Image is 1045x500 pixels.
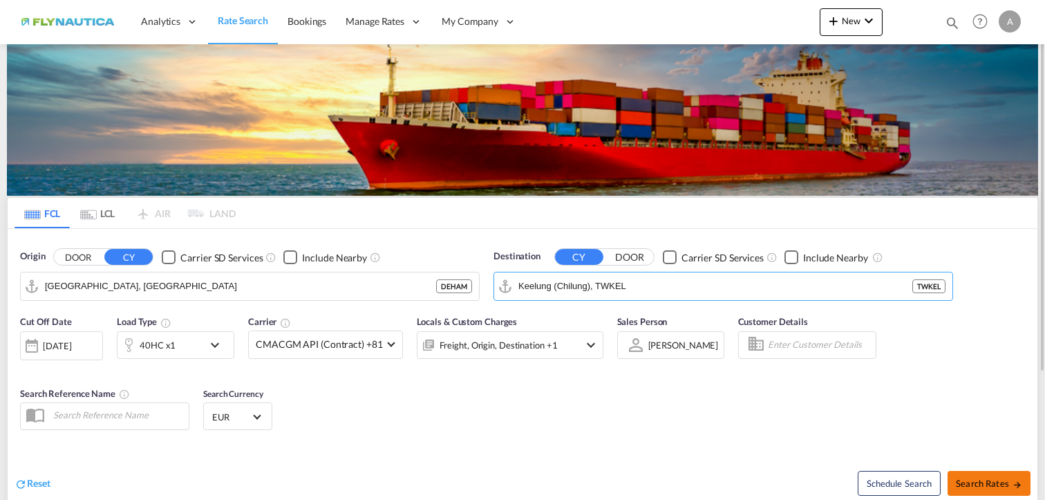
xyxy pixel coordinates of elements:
[999,10,1021,33] div: A
[117,331,234,359] div: 40HC x1icon-chevron-down
[1013,480,1022,490] md-icon: icon-arrow-right
[956,478,1022,489] span: Search Rates
[370,252,381,263] md-icon: Unchecked: Ignores neighbouring ports when fetching rates.Checked : Includes neighbouring ports w...
[207,337,230,353] md-icon: icon-chevron-down
[605,249,654,265] button: DOOR
[43,340,71,352] div: [DATE]
[160,317,171,328] md-icon: icon-information-outline
[203,389,263,399] span: Search Currency
[820,8,883,36] button: icon-plus 400-fgNewicon-chevron-down
[283,250,367,264] md-checkbox: Checkbox No Ink
[27,477,50,489] span: Reset
[912,279,945,293] div: TWKEL
[256,337,383,351] span: CMACGM API (Contract) +81
[140,335,176,355] div: 40HC x1
[21,6,114,37] img: dbeec6a0202a11f0ab01a7e422f9ff92.png
[648,340,719,351] div: [PERSON_NAME]
[162,250,263,264] md-checkbox: Checkbox No Ink
[494,272,952,300] md-input-container: Keelung (Chilung), TWKEL
[968,10,992,33] span: Help
[7,44,1038,196] img: LCL+%26+FCL+BACKGROUND.png
[180,251,263,265] div: Carrier SD Services
[20,388,130,399] span: Search Reference Name
[825,12,842,29] md-icon: icon-plus 400-fg
[20,358,30,377] md-datepicker: Select
[302,251,367,265] div: Include Nearby
[784,250,868,264] md-checkbox: Checkbox No Ink
[20,250,45,263] span: Origin
[442,15,498,28] span: My Company
[45,276,436,297] input: Search by Port
[825,15,877,26] span: New
[218,15,268,26] span: Rate Search
[493,250,540,263] span: Destination
[346,15,404,28] span: Manage Rates
[54,249,102,265] button: DOOR
[617,316,668,327] span: Sales Person
[288,15,326,27] span: Bookings
[21,272,479,300] md-input-container: Hamburg, DEHAM
[15,476,50,492] div: icon-refreshReset
[211,407,265,427] md-select: Select Currency: € EUREuro
[417,316,518,327] span: Locals & Custom Charges
[20,331,103,360] div: [DATE]
[583,337,599,353] md-icon: icon-chevron-down
[860,12,877,29] md-icon: icon-chevron-down
[945,15,960,36] div: icon-magnify
[15,478,27,490] md-icon: icon-refresh
[104,249,153,265] button: CY
[647,335,720,355] md-select: Sales Person: Alina Iskaev
[803,251,868,265] div: Include Nearby
[518,276,912,297] input: Search by Port
[766,252,778,263] md-icon: Unchecked: Search for CY (Container Yard) services for all selected carriers.Checked : Search for...
[119,389,130,400] md-icon: Your search will be saved by the below given name
[858,471,941,496] button: Note: By default Schedule search will only considerorigin ports, destination ports and cut off da...
[440,335,558,355] div: Freight Origin Destination Factory Stuffing
[141,15,180,28] span: Analytics
[945,15,960,30] md-icon: icon-magnify
[15,198,236,228] md-pagination-wrapper: Use the left and right arrow keys to navigate between tabs
[15,198,70,228] md-tab-item: FCL
[280,317,291,328] md-icon: The selected Trucker/Carrierwill be displayed in the rate results If the rates are from another f...
[248,316,291,327] span: Carrier
[663,250,764,264] md-checkbox: Checkbox No Ink
[117,316,171,327] span: Load Type
[70,198,125,228] md-tab-item: LCL
[681,251,764,265] div: Carrier SD Services
[212,411,251,423] span: EUR
[417,331,603,359] div: Freight Origin Destination Factory Stuffingicon-chevron-down
[738,316,808,327] span: Customer Details
[872,252,883,263] md-icon: Unchecked: Ignores neighbouring ports when fetching rates.Checked : Includes neighbouring ports w...
[46,405,189,425] input: Search Reference Name
[265,252,276,263] md-icon: Unchecked: Search for CY (Container Yard) services for all selected carriers.Checked : Search for...
[20,316,72,327] span: Cut Off Date
[968,10,999,35] div: Help
[768,335,872,355] input: Enter Customer Details
[555,249,603,265] button: CY
[948,471,1030,496] button: Search Ratesicon-arrow-right
[436,279,472,293] div: DEHAM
